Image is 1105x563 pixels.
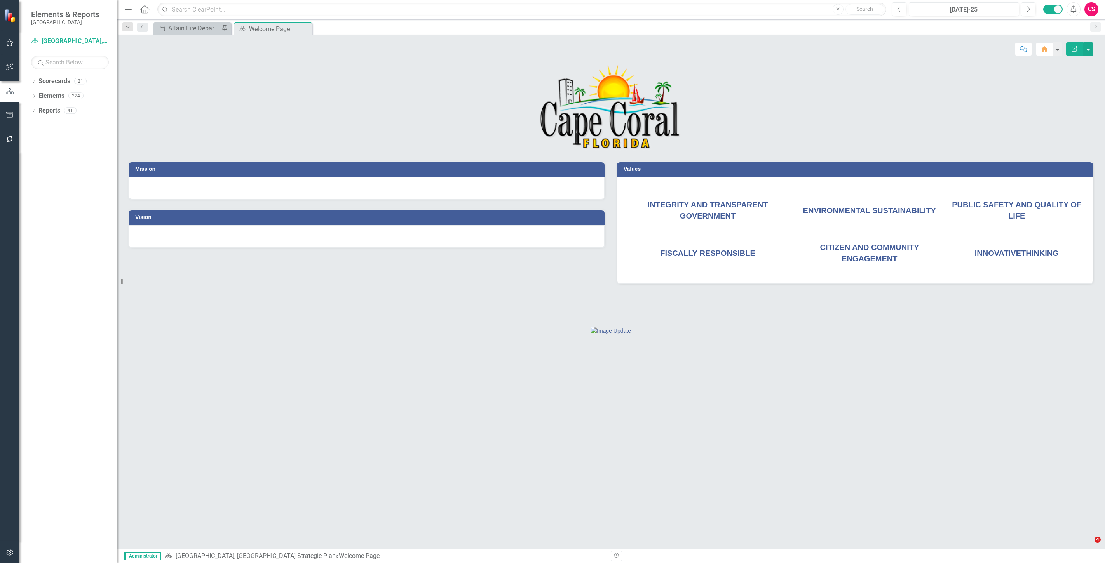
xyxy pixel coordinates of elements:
[1084,2,1098,16] button: CS
[38,106,60,115] a: Reports
[38,77,70,86] a: Scorecards
[1079,537,1097,555] iframe: Intercom live chat
[135,214,601,220] h3: Vision
[31,10,99,19] span: Elements & Reports
[648,200,768,220] span: INTEGRITY AND TRANSPARENT GOVERNMENT
[31,19,99,25] small: [GEOGRAPHIC_DATA]
[1095,537,1101,543] span: 4
[856,6,873,12] span: Search
[165,552,605,561] div: »
[4,9,17,23] img: ClearPoint Strategy
[176,552,336,560] a: [GEOGRAPHIC_DATA], [GEOGRAPHIC_DATA] Strategic Plan
[68,93,84,99] div: 224
[31,37,109,46] a: [GEOGRAPHIC_DATA], [GEOGRAPHIC_DATA] Strategic Plan
[339,552,380,560] div: Welcome Page
[975,249,1059,257] span: INNOVATIVE
[624,166,1089,172] h3: Values
[912,5,1016,14] div: [DATE]-25
[249,24,310,34] div: Welcome Page
[135,166,601,172] h3: Mission
[820,243,919,252] span: CITIZEN AND COMMUNITY
[909,2,1019,16] button: [DATE]-25
[155,23,220,33] a: Attain Fire Department Accreditation from the Center of Public Safety Excellence
[64,107,77,114] div: 41
[124,552,161,560] span: Administrator
[168,23,220,33] div: Attain Fire Department Accreditation from the Center of Public Safety Excellence
[31,56,109,69] input: Search Below...
[1021,249,1059,257] span: THINKING
[74,78,87,85] div: 21
[157,3,886,16] input: Search ClearPoint...
[660,249,755,257] span: FISCALLY RESPONSIBLE
[842,254,897,263] span: ENGAGEMENT
[952,200,1081,220] span: PUBLIC SAFETY AND QUALITY OF LIFE
[803,206,936,215] span: ENVIRONMENTAL SUSTAINABILITY
[845,4,884,15] button: Search
[38,92,64,101] a: Elements
[540,64,682,151] img: Cape Coral, FL -- Logo
[591,327,631,335] img: Image Update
